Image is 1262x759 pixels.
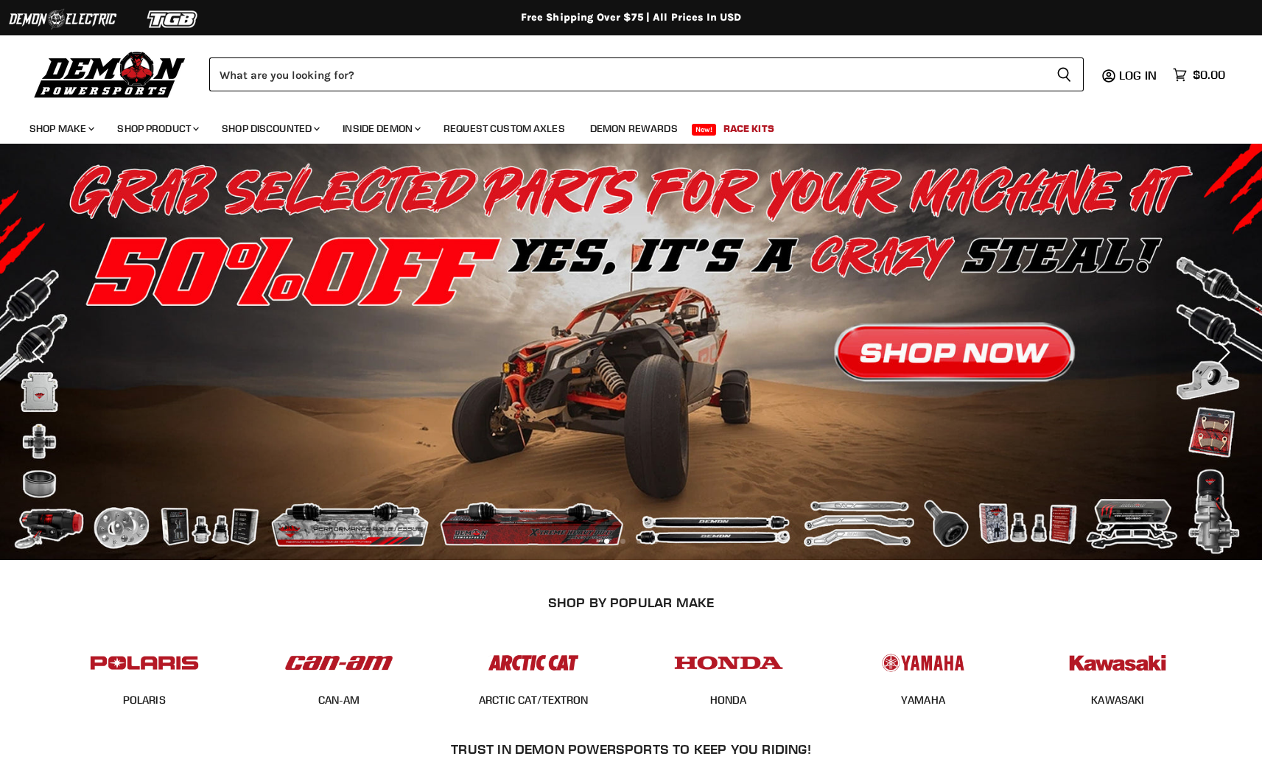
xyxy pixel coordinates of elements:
form: Product [209,57,1084,91]
a: HONDA [710,693,747,707]
img: POPULAR_MAKE_logo_2_dba48cf1-af45-46d4-8f73-953a0f002620.jpg [87,640,202,685]
a: CAN-AM [318,693,360,707]
a: Shop Product [106,113,208,144]
a: Race Kits [712,113,785,144]
span: $0.00 [1193,68,1225,82]
a: Shop Discounted [211,113,329,144]
input: Search [209,57,1045,91]
h2: Trust In Demon Powersports To Keep You Riding! [77,741,1185,757]
a: ARCTIC CAT/TEXTRON [479,693,589,707]
div: Free Shipping Over $75 | All Prices In USD [42,11,1221,24]
span: KAWASAKI [1091,693,1144,708]
a: Inside Demon [332,113,430,144]
img: POPULAR_MAKE_logo_1_adc20308-ab24-48c4-9fac-e3c1a623d575.jpg [281,640,396,685]
span: Log in [1119,68,1157,83]
img: TGB Logo 2 [118,5,228,33]
img: POPULAR_MAKE_logo_4_4923a504-4bac-4306-a1be-165a52280178.jpg [671,640,786,685]
img: Demon Powersports [29,48,191,100]
span: HONDA [710,693,747,708]
img: Demon Electric Logo 2 [7,5,118,33]
img: POPULAR_MAKE_logo_5_20258e7f-293c-4aac-afa8-159eaa299126.jpg [866,640,981,685]
ul: Main menu [18,108,1221,144]
button: Search [1045,57,1084,91]
button: Next [1207,337,1236,367]
h2: SHOP BY POPULAR MAKE [60,595,1202,610]
a: Request Custom Axles [432,113,576,144]
a: Log in [1112,69,1165,82]
a: YAMAHA [901,693,945,707]
span: New! [692,124,717,136]
a: KAWASAKI [1091,693,1144,707]
img: POPULAR_MAKE_logo_6_76e8c46f-2d1e-4ecc-b320-194822857d41.jpg [1060,640,1175,685]
img: POPULAR_MAKE_logo_3_027535af-6171-4c5e-a9bc-f0eccd05c5d6.jpg [476,640,591,685]
a: Shop Make [18,113,103,144]
span: CAN-AM [318,693,360,708]
span: ARCTIC CAT/TEXTRON [479,693,589,708]
a: Demon Rewards [579,113,689,144]
a: POLARIS [123,693,166,707]
li: Page dot 2 [620,539,625,544]
li: Page dot 3 [637,539,642,544]
a: $0.00 [1165,64,1233,85]
span: POLARIS [123,693,166,708]
span: YAMAHA [901,693,945,708]
li: Page dot 1 [604,539,609,544]
button: Previous [26,337,55,367]
li: Page dot 4 [653,539,658,544]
